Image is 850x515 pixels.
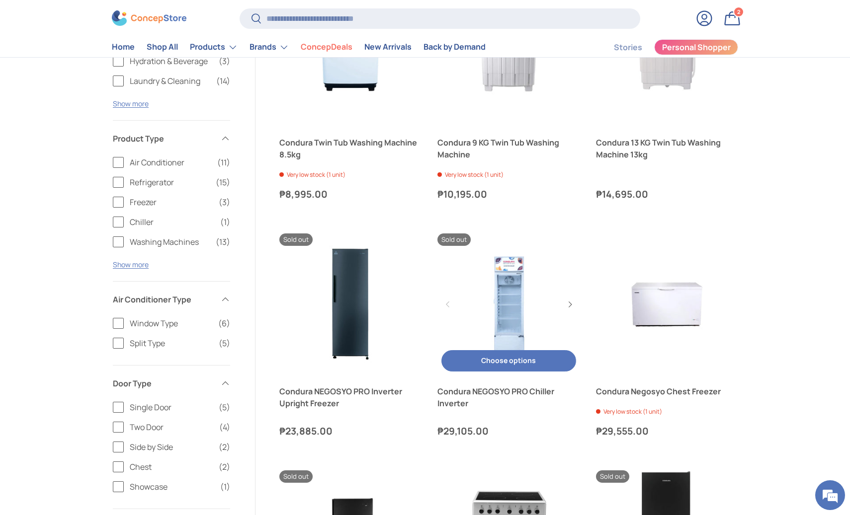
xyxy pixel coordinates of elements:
nav: Secondary [590,37,738,57]
span: (11) [217,156,230,168]
button: Choose options [441,350,576,371]
span: Laundry & Cleaning [130,75,210,87]
span: 2 [737,8,741,16]
span: Split Type [130,337,213,349]
span: (2) [219,461,230,473]
a: Shop All [147,38,178,57]
span: Hydration & Beverage [130,55,213,67]
button: Show more [113,260,149,269]
span: Two Door [130,421,213,433]
span: Sold out [596,470,629,483]
span: (14) [216,75,230,87]
img: ConcepStore [112,11,186,26]
span: (13) [216,236,230,248]
a: Condura 9 KG Twin Tub Washing Machine [437,137,580,160]
span: (3) [219,55,230,67]
span: Air Conditioner Type [113,294,214,305]
a: Condura NEGOSYO PRO Inverter Upright Freezer [279,233,422,375]
span: (5) [219,337,230,349]
span: Product Type [113,133,214,145]
span: Air Conditioner [130,156,211,168]
a: Condura NEGOSYO PRO Chiller Inverter [437,233,580,375]
span: Chest [130,461,213,473]
a: New Arrivals [364,38,412,57]
summary: Products [184,37,244,57]
span: (4) [219,421,230,433]
span: Side by Side [130,441,213,453]
span: Door Type [113,377,214,389]
a: Condura NEGOSYO PRO Inverter Upright Freezer [279,385,422,409]
summary: Product Type [113,121,230,156]
span: Single Door [130,401,213,413]
summary: Brands [244,37,295,57]
summary: Door Type [113,366,230,401]
span: (1) [220,481,230,493]
a: ConcepDeals [301,38,352,57]
span: Personal Shopper [662,44,731,52]
a: Stories [614,38,642,57]
span: (1) [220,216,230,228]
span: (15) [216,176,230,188]
a: Personal Shopper [654,39,738,55]
span: (2) [219,441,230,453]
div: Minimize live chat window [163,5,187,29]
span: Chiller [130,216,214,228]
summary: Air Conditioner Type [113,282,230,317]
span: Window Type [130,317,212,329]
span: (6) [218,317,230,329]
span: Sold out [437,233,471,246]
nav: Primary [112,37,486,57]
a: Home [112,38,135,57]
span: Refrigerator [130,176,210,188]
a: Condura Twin Tub Washing Machine 8.5kg [279,137,422,160]
span: Freezer [130,196,213,208]
span: Washing Machines [130,236,210,248]
a: Condura Negosyo Chest Freezer [596,233,738,375]
a: Condura 13 KG Twin Tub Washing Machine 13kg [596,137,738,160]
span: Showcase [130,481,214,493]
textarea: Type your message and hit 'Enter' [5,271,189,306]
span: Sold out [279,470,313,483]
div: Chat with us now [52,56,167,69]
span: We're online! [58,125,137,225]
span: (3) [219,196,230,208]
span: Sold out [279,233,313,246]
span: (5) [219,401,230,413]
a: Condura NEGOSYO PRO Chiller Inverter [437,385,580,409]
a: Back by Demand [424,38,486,57]
a: Condura Negosyo Chest Freezer [596,385,738,397]
button: Show more [113,99,149,108]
